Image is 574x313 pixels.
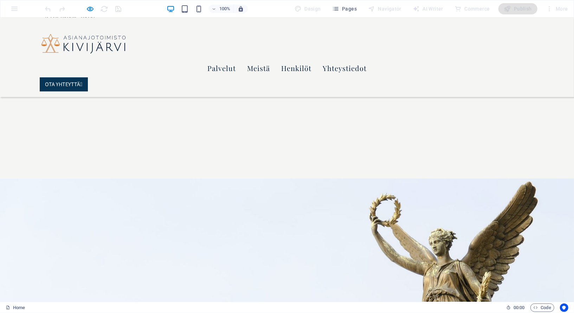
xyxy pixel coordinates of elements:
a: OTA YHTEYTTÄ [40,60,88,74]
a: Henkilöt [281,41,311,60]
a: Yhteystiedot [323,41,367,60]
a: Meistä [247,41,270,60]
button: Pages [329,3,360,14]
h6: 100% [219,5,231,13]
i:  [80,63,83,71]
button: 100% [209,5,234,13]
div: Design (Ctrl+Alt+Y) [292,3,324,14]
button: Usercentrics [560,304,568,312]
button: Code [530,304,554,312]
a: Palvelut [207,41,236,60]
span: : [518,305,520,310]
img: Nayttokuva2025-09-30kello9.36.38-s-BwsoAyf-4QIBkHFzWWAQ.png [40,6,128,41]
h6: Session time [506,304,525,312]
a: Click to cancel selection. Double-click to open Pages [6,304,25,312]
i: On resize automatically adjust zoom level to fit chosen device. [238,6,244,12]
span: 00 00 [514,304,524,312]
span: Pages [332,5,357,12]
span: Code [534,304,551,312]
